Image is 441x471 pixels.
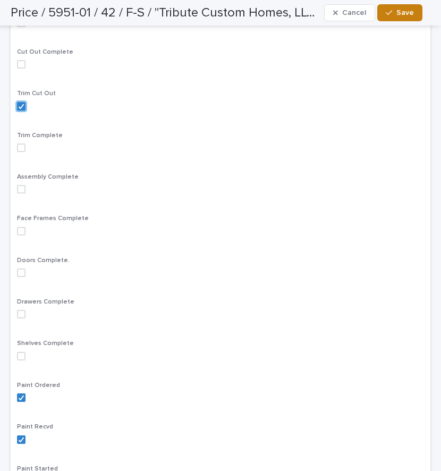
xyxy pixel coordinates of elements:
span: Face Frames Complete [17,215,89,222]
span: Trim Cut Out [17,90,56,97]
span: Cancel [342,9,366,16]
span: Paint Ordered [17,382,60,389]
button: Save [377,4,422,21]
span: Doors Complete. [17,257,70,264]
span: Save [396,9,414,16]
span: Assembly Complete [17,174,79,180]
span: Shelves Complete [17,340,74,347]
span: Trim Complete [17,132,63,139]
span: Drawers Complete [17,299,74,305]
button: Cancel [324,4,375,21]
span: Paint Recvd [17,424,53,430]
h2: Price / 5951-01 / 42 / F-S / "Tribute Custom Homes, LLC." / Raymie Williams [11,5,320,21]
span: Cut Out Complete [17,49,73,55]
